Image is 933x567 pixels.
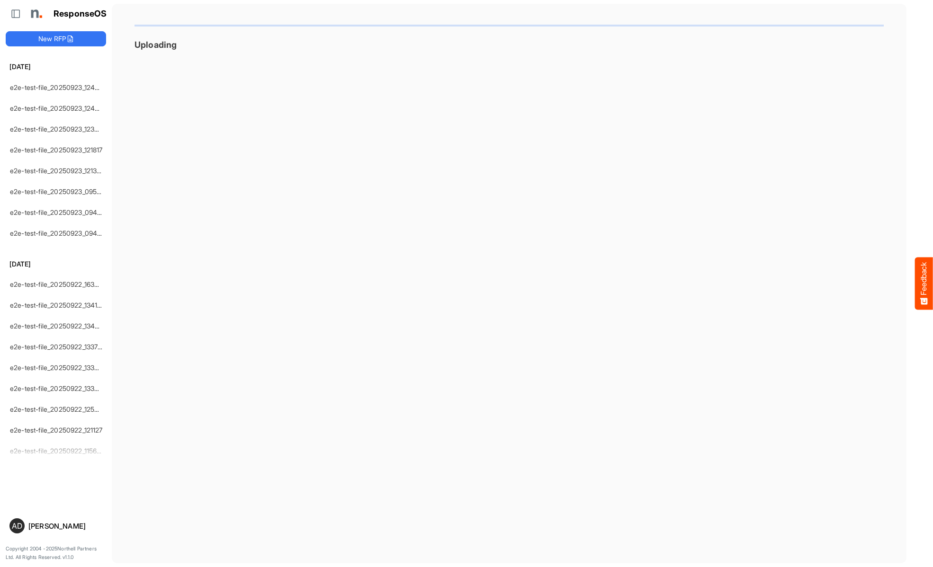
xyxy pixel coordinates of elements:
a: e2e-test-file_20250922_125530 [10,405,107,413]
a: e2e-test-file_20250922_134044 [10,322,108,330]
h3: Uploading [135,40,884,50]
button: New RFP [6,31,106,46]
a: e2e-test-file_20250922_133735 [10,343,106,351]
div: [PERSON_NAME] [28,523,102,530]
h6: [DATE] [6,62,106,72]
p: Copyright 2004 - 2025 Northell Partners Ltd. All Rights Reserved. v 1.1.0 [6,545,106,561]
a: e2e-test-file_20250923_123854 [10,125,107,133]
a: e2e-test-file_20250923_094821 [10,229,108,237]
a: e2e-test-file_20250922_133449 [10,363,107,372]
h6: [DATE] [6,259,106,269]
a: e2e-test-file_20250923_094940 [10,208,110,216]
a: e2e-test-file_20250923_121340 [10,167,106,175]
a: e2e-test-file_20250922_163414 [10,280,106,288]
a: e2e-test-file_20250923_124231 [10,83,105,91]
a: e2e-test-file_20250922_133214 [10,384,105,392]
img: Northell [26,4,45,23]
a: e2e-test-file_20250922_121127 [10,426,103,434]
span: AD [12,522,22,530]
a: e2e-test-file_20250923_121817 [10,146,103,154]
a: e2e-test-file_20250922_134123 [10,301,105,309]
h1: ResponseOS [54,9,107,19]
button: Feedback [915,257,933,310]
a: e2e-test-file_20250923_095507 [10,187,108,195]
a: e2e-test-file_20250923_124005 [10,104,108,112]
